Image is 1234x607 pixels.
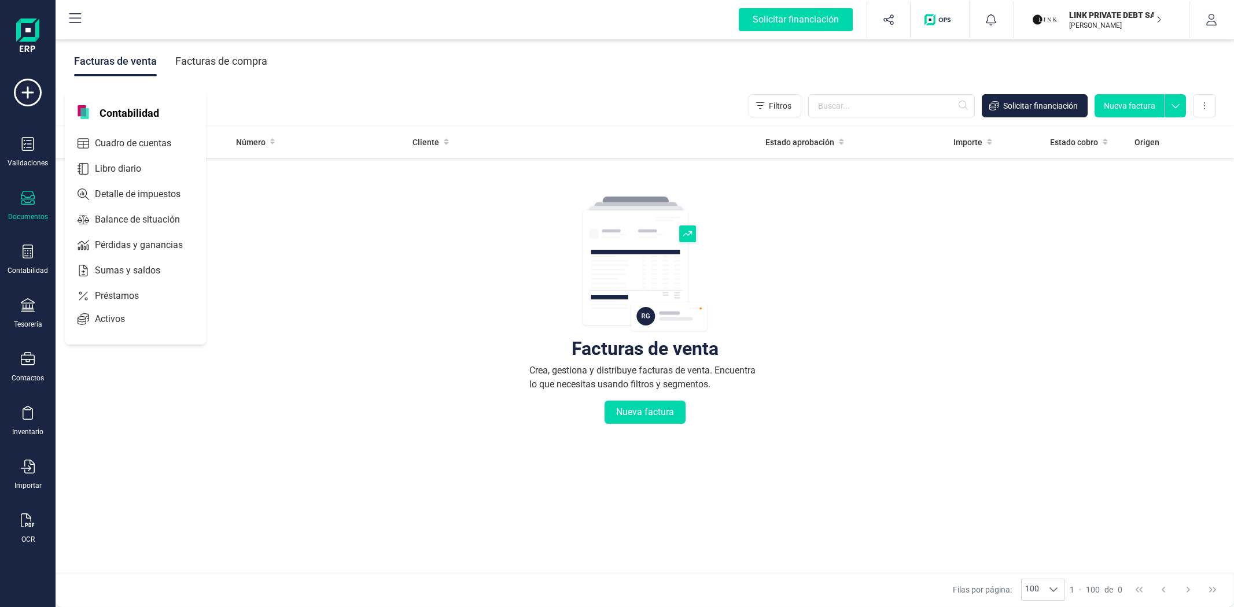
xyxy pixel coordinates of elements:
span: 0 [1118,584,1122,595]
span: 100 [1022,579,1043,600]
button: LILINK PRIVATE DEBT SA[PERSON_NAME] [1027,1,1176,38]
p: LINK PRIVATE DEBT SA [1069,9,1162,21]
img: Logo Finanedi [16,18,39,55]
div: Facturas de venta [572,343,719,354]
img: LI [1032,7,1058,32]
button: Filtros [749,94,801,117]
span: Importe [953,136,982,148]
button: Nueva factura [605,401,686,424]
button: Solicitar financiación [982,94,1088,117]
span: 1 [1070,584,1074,595]
img: Logo de OPS [924,14,955,25]
div: Contabilidad [8,266,48,275]
span: Estado aprobación [765,136,834,148]
div: Filas por página: [953,579,1065,601]
div: Validaciones [8,158,48,168]
span: Cuadro de cuentas [90,136,192,150]
div: Importar [14,481,42,490]
div: Facturas de compra [175,46,267,76]
div: Documentos [8,212,48,221]
div: OCR [21,535,35,544]
span: Estado cobro [1050,136,1098,148]
div: Contactos [12,373,44,383]
span: Balance de situación [90,213,201,227]
span: Solicitar financiación [1003,100,1078,112]
span: Número [236,136,266,148]
span: Pérdidas y ganancias [90,238,204,252]
div: - [1070,584,1122,595]
div: Facturas de venta [74,46,157,76]
div: Crea, gestiona y distribuye facturas de venta. Encuentra lo que necesitas usando filtros y segmen... [529,364,761,391]
button: Next Page [1177,579,1199,601]
span: Préstamos [90,289,160,303]
button: First Page [1128,579,1150,601]
span: Contabilidad [93,105,166,119]
div: Tesorería [14,320,42,329]
span: 100 [1086,584,1100,595]
div: Inventario [12,427,43,436]
button: Nueva factura [1095,94,1165,117]
span: Filtros [769,100,791,112]
img: img-empty-table.svg [581,195,709,334]
span: Detalle de impuestos [90,187,201,201]
span: Activos [90,312,146,326]
button: Logo de OPS [918,1,962,38]
p: [PERSON_NAME] [1069,21,1162,30]
span: de [1104,584,1113,595]
input: Buscar... [808,94,975,117]
button: Last Page [1202,579,1224,601]
span: Cliente [412,136,439,148]
span: Libro diario [90,162,162,176]
span: Origen [1134,136,1159,148]
div: Solicitar financiación [739,8,853,31]
button: Solicitar financiación [725,1,867,38]
span: Sumas y saldos [90,264,181,277]
button: Previous Page [1152,579,1174,601]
